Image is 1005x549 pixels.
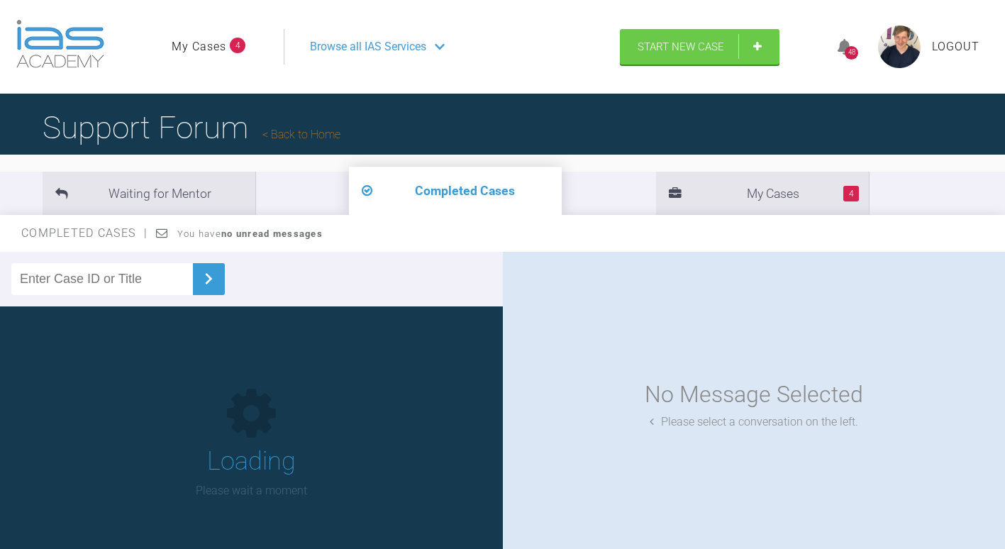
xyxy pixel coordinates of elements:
li: Waiting for Mentor [43,172,255,215]
div: No Message Selected [645,377,863,413]
span: You have [177,228,323,239]
h1: Support Forum [43,103,340,152]
strong: no unread messages [221,228,323,239]
li: Completed Cases [349,167,562,215]
h1: Loading [207,441,296,482]
input: Enter Case ID or Title [11,263,193,295]
p: Please wait a moment [196,482,307,500]
a: Back to Home [262,128,340,141]
span: Completed Cases [21,226,148,240]
div: Please select a conversation on the left. [650,413,858,431]
span: Browse all IAS Services [310,38,426,56]
div: 48 [845,46,858,60]
span: Start New Case [638,40,724,53]
img: logo-light.3e3ef733.png [16,20,104,68]
img: chevronRight.28bd32b0.svg [197,267,220,290]
li: My Cases [656,172,869,215]
a: Start New Case [620,29,779,65]
a: My Cases [172,38,226,56]
span: 4 [230,38,245,53]
img: profile.png [878,26,921,68]
a: Logout [932,38,979,56]
span: 4 [843,186,859,201]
